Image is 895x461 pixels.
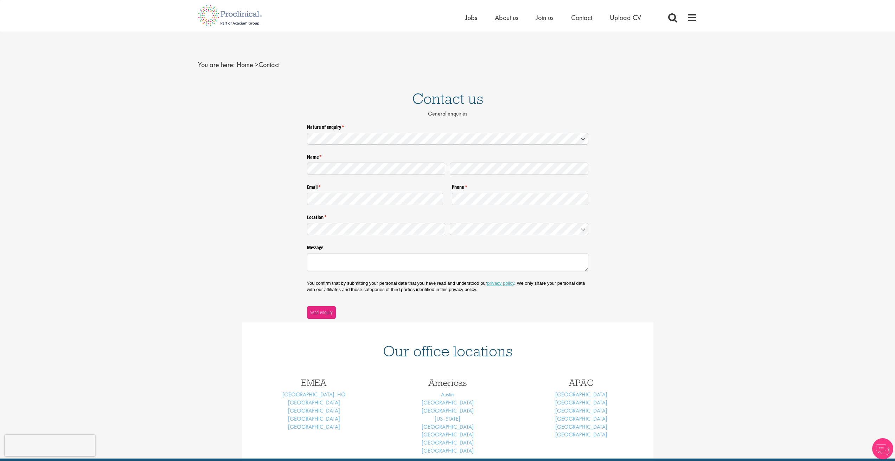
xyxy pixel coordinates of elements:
button: Send enquiry [307,306,336,319]
a: Jobs [465,13,477,22]
iframe: reCAPTCHA [5,435,95,456]
a: [GEOGRAPHIC_DATA], HQ [282,391,346,398]
a: [GEOGRAPHIC_DATA] [555,399,607,406]
input: Last [450,163,588,175]
a: [GEOGRAPHIC_DATA] [422,423,474,430]
a: [GEOGRAPHIC_DATA] [288,407,340,414]
a: [GEOGRAPHIC_DATA] [555,431,607,438]
input: First [307,163,446,175]
span: You are here: [198,60,235,69]
legend: Location [307,212,588,221]
a: [GEOGRAPHIC_DATA] [422,447,474,454]
input: Country [450,223,588,235]
img: Chatbot [872,438,893,459]
label: Message [307,242,588,251]
a: Contact [571,13,592,22]
a: [GEOGRAPHIC_DATA] [422,399,474,406]
a: [GEOGRAPHIC_DATA] [288,423,340,430]
a: [GEOGRAPHIC_DATA] [422,407,474,414]
a: [GEOGRAPHIC_DATA] [555,423,607,430]
h1: Our office locations [252,343,643,359]
a: breadcrumb link to Home [237,60,253,69]
h3: APAC [520,378,643,387]
a: Austin [441,391,454,398]
a: [GEOGRAPHIC_DATA] [288,415,340,422]
legend: Name [307,151,588,160]
a: [GEOGRAPHIC_DATA] [555,407,607,414]
a: [GEOGRAPHIC_DATA] [555,415,607,422]
p: You confirm that by submitting your personal data that you have read and understood our . We only... [307,280,588,293]
a: [GEOGRAPHIC_DATA] [422,431,474,438]
span: Send enquiry [310,309,333,316]
a: Join us [536,13,554,22]
a: privacy policy [487,281,514,286]
a: [GEOGRAPHIC_DATA] [288,399,340,406]
a: [GEOGRAPHIC_DATA] [555,391,607,398]
a: [GEOGRAPHIC_DATA] [422,439,474,446]
h3: Americas [386,378,509,387]
a: Upload CV [610,13,641,22]
label: Phone [452,182,588,191]
input: State / Province / Region [307,223,446,235]
label: Nature of enquiry [307,121,588,130]
span: > [255,60,258,69]
label: Email [307,182,443,191]
a: [US_STATE] [435,415,460,422]
a: About us [495,13,518,22]
h3: EMEA [252,378,376,387]
span: Contact [237,60,280,69]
